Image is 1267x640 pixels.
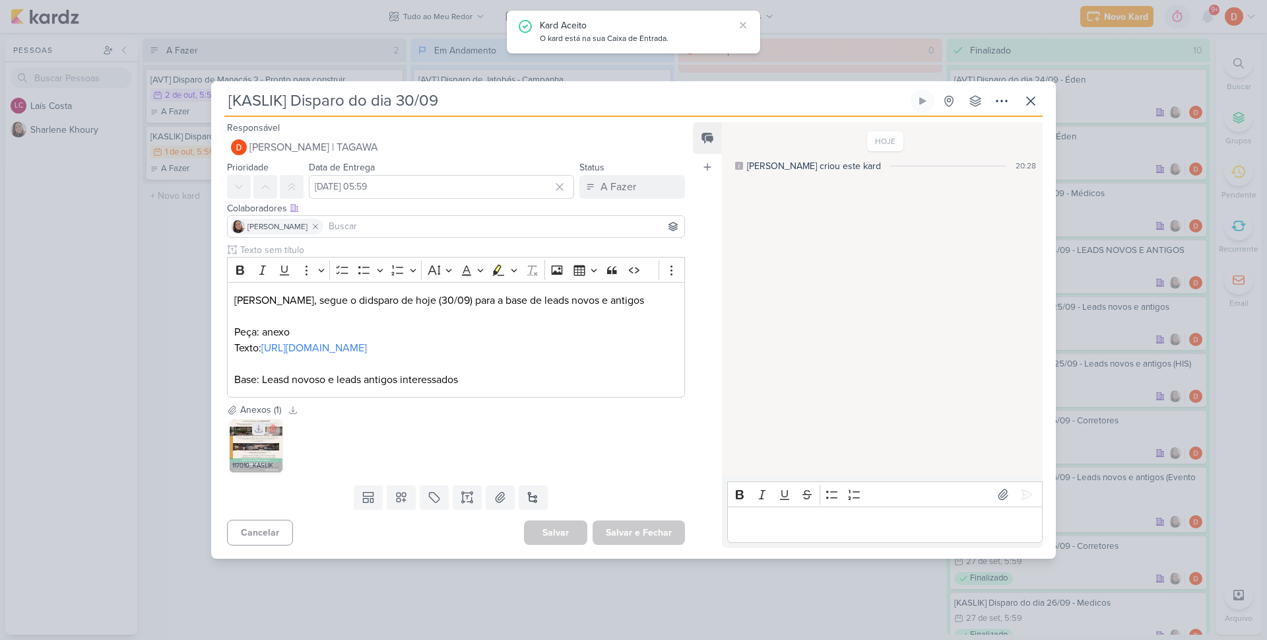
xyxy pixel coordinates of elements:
[240,403,281,417] div: Anexos (1)
[227,135,685,159] button: [PERSON_NAME] | TAGAWA
[540,18,734,32] div: Kard Aceito
[231,139,247,155] img: Diego Lima | TAGAWA
[227,282,685,398] div: Editor editing area: main
[579,175,685,199] button: A Fazer
[224,89,908,113] input: Kard Sem Título
[227,162,269,173] label: Prioridade
[227,520,293,546] button: Cancelar
[747,159,881,173] div: [PERSON_NAME] criou este kard
[326,219,682,234] input: Buscar
[234,324,678,340] p: Peça: anexo
[579,162,604,173] label: Status
[727,507,1043,543] div: Editor editing area: main
[727,481,1043,507] div: Editor toolbar
[238,243,685,257] input: Texto sem título
[234,340,678,356] p: Texto:
[247,221,308,232] span: [PERSON_NAME]
[1016,160,1036,172] div: 20:28
[234,372,678,388] p: Base: Leasd novoso e leads antigos interessados
[230,459,282,472] div: 117010_KASLIK _ E-MAIL MKT _ IBIRAPUERA STUDIOS BY KASLIK _ O PONTO PERFEITO PARA INVESTIR COM AL...
[309,162,375,173] label: Data de Entrega
[540,32,734,46] div: O kard está na sua Caixa de Entrada.
[917,96,928,106] div: Ligar relógio
[249,139,378,155] span: [PERSON_NAME] | TAGAWA
[230,419,282,472] img: tePibsREqzcP9sOe6c97KTHYeuFLHrgKk2hbmBwk.jpg
[227,201,685,215] div: Colaboradores
[227,257,685,283] div: Editor toolbar
[601,179,636,195] div: A Fazer
[261,341,367,355] a: [URL][DOMAIN_NAME]
[234,293,678,308] p: [PERSON_NAME], segue o didsparo de hoje (30/09) para a base de leads novos e antigos
[232,220,245,233] img: Sharlene Khoury
[309,175,574,199] input: Select a date
[227,122,280,133] label: Responsável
